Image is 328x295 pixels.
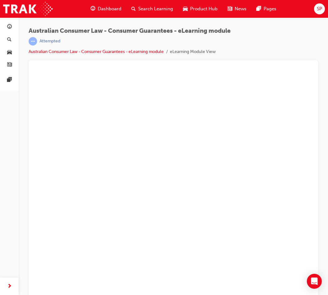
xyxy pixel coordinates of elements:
[126,2,178,15] a: search-iconSearch Learning
[98,5,121,12] span: Dashboard
[7,77,12,83] span: pages-icon
[7,283,12,290] span: next-icon
[40,38,60,44] div: Attempted
[91,5,95,13] span: guage-icon
[264,5,276,12] span: Pages
[7,50,12,55] span: car-icon
[131,5,136,13] span: search-icon
[251,2,281,15] a: pages-iconPages
[183,5,188,13] span: car-icon
[314,3,325,14] button: SP
[29,37,37,46] span: learningRecordVerb_ATTEMPT-icon
[7,24,12,30] span: guage-icon
[307,274,322,289] div: Open Intercom Messenger
[138,5,173,12] span: Search Learning
[170,48,216,56] li: eLearning Module View
[190,5,218,12] span: Product Hub
[235,5,246,12] span: News
[7,62,12,68] span: news-icon
[86,2,126,15] a: guage-iconDashboard
[317,5,322,12] span: SP
[3,2,53,16] img: Trak
[256,5,261,13] span: pages-icon
[223,2,251,15] a: news-iconNews
[29,27,231,35] span: Australian Consumer Law - Consumer Guarantees - eLearning module
[29,49,164,54] a: Australian Consumer Law - Consumer Guarantees - eLearning module
[227,5,232,13] span: news-icon
[178,2,223,15] a: car-iconProduct Hub
[7,37,12,43] span: search-icon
